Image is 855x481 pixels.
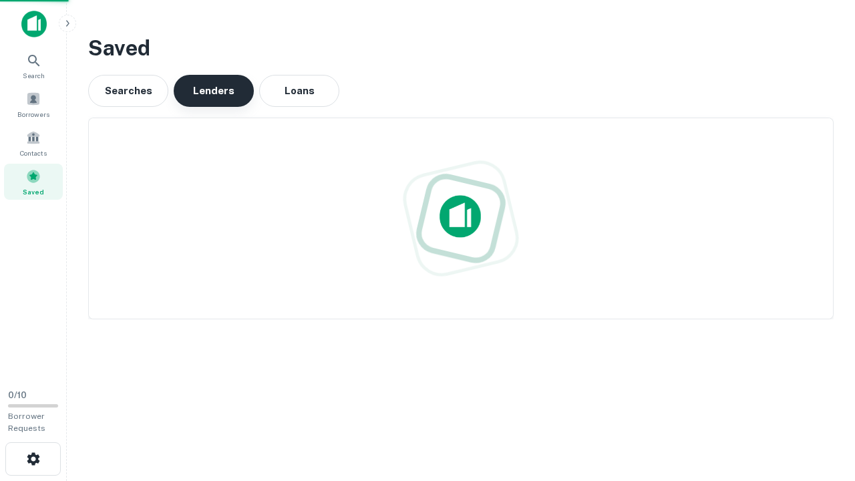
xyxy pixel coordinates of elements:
a: Contacts [4,125,63,161]
img: capitalize-icon.png [21,11,47,37]
h3: Saved [88,32,834,64]
button: Loans [259,75,339,107]
span: Contacts [20,148,47,158]
button: Searches [88,75,168,107]
a: Saved [4,164,63,200]
span: Borrower Requests [8,412,45,433]
span: 0 / 10 [8,390,27,400]
a: Borrowers [4,86,63,122]
a: Search [4,47,63,84]
span: Saved [23,186,44,197]
span: Borrowers [17,109,49,120]
button: Lenders [174,75,254,107]
span: Search [23,70,45,81]
iframe: Chat Widget [788,374,855,438]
